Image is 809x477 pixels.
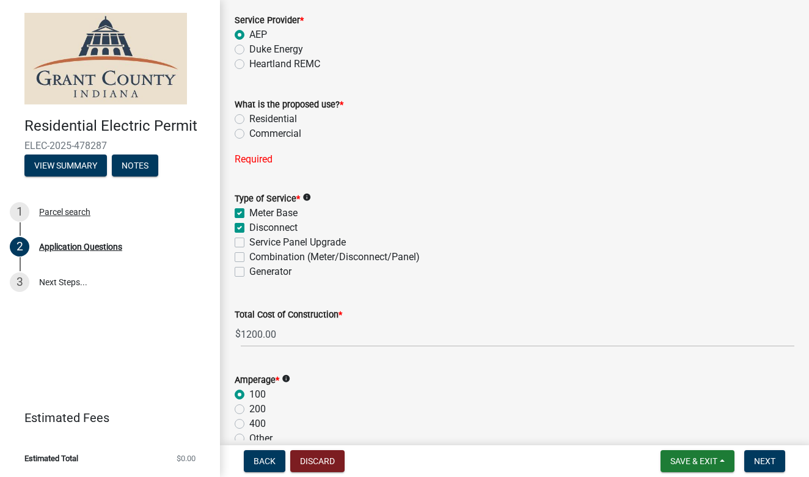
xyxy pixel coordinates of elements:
label: 400 [249,417,266,431]
label: 100 [249,387,266,402]
label: Heartland REMC [249,57,320,71]
label: Type of Service [235,195,300,203]
label: Residential [249,112,297,126]
div: Parcel search [39,208,90,216]
img: Grant County, Indiana [24,13,187,104]
button: Discard [290,450,345,472]
div: 1 [10,202,29,222]
wm-modal-confirm: Notes [112,161,158,171]
label: What is the proposed use? [235,101,343,109]
label: Other [249,431,273,446]
h4: Residential Electric Permit [24,117,210,135]
wm-modal-confirm: Summary [24,161,107,171]
button: Notes [112,155,158,177]
a: Estimated Fees [10,406,200,430]
button: Back [244,450,285,472]
label: Amperage [235,376,279,385]
label: Total Cost of Construction [235,311,342,319]
label: Duke Energy [249,42,303,57]
div: 3 [10,272,29,292]
div: Application Questions [39,242,122,251]
span: Estimated Total [24,454,78,462]
span: Save & Exit [670,456,717,466]
i: info [302,193,311,202]
label: Meter Base [249,206,298,220]
div: Required [235,152,794,167]
span: $0.00 [177,454,196,462]
span: $ [235,322,241,347]
label: AEP [249,27,267,42]
span: Back [254,456,276,466]
label: Commercial [249,126,301,141]
label: Combination (Meter/Disconnect/Panel) [249,250,420,264]
span: Next [754,456,775,466]
label: Service Provider [235,16,304,25]
div: 2 [10,237,29,257]
label: Disconnect [249,220,298,235]
label: Generator [249,264,291,279]
label: 200 [249,402,266,417]
button: Save & Exit [661,450,734,472]
label: Service Panel Upgrade [249,235,346,250]
button: View Summary [24,155,107,177]
i: info [282,374,290,383]
span: ELEC-2025-478287 [24,140,196,151]
button: Next [744,450,785,472]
